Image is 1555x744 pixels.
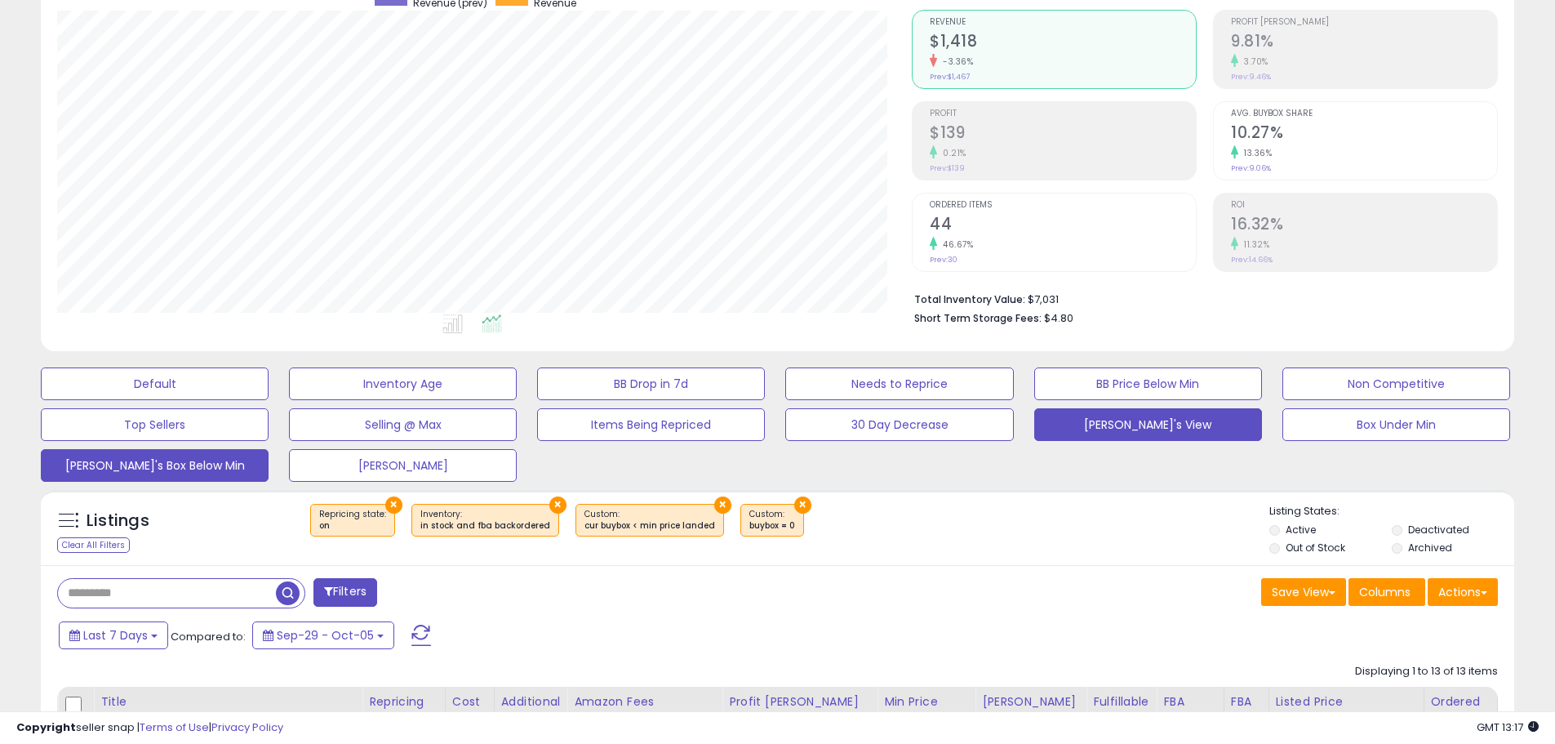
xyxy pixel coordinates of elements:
[1408,541,1452,555] label: Archived
[41,449,269,482] button: [PERSON_NAME]'s Box Below Min
[140,719,209,735] a: Terms of Use
[41,368,269,400] button: Default
[914,311,1042,325] b: Short Term Storage Fees:
[313,578,377,607] button: Filters
[1286,541,1345,555] label: Out of Stock
[87,510,149,532] h5: Listings
[1428,578,1498,606] button: Actions
[1355,664,1498,679] div: Displaying 1 to 13 of 13 items
[930,32,1196,54] h2: $1,418
[16,719,76,735] strong: Copyright
[1408,523,1469,537] label: Deactivated
[211,719,283,735] a: Privacy Policy
[1276,693,1417,711] div: Listed Price
[16,720,283,736] div: seller snap | |
[1238,238,1269,251] small: 11.32%
[59,621,168,649] button: Last 7 Days
[171,629,246,644] span: Compared to:
[1231,255,1273,265] small: Prev: 14.66%
[319,508,386,532] span: Repricing state :
[930,215,1196,237] h2: 44
[884,693,968,711] div: Min Price
[914,292,1025,306] b: Total Inventory Value:
[794,497,811,514] button: ×
[1093,693,1149,728] div: Fulfillable Quantity
[1231,201,1497,210] span: ROI
[937,56,973,68] small: -3.36%
[930,18,1196,27] span: Revenue
[930,72,970,82] small: Prev: $1,467
[1359,584,1411,600] span: Columns
[930,201,1196,210] span: Ordered Items
[1231,18,1497,27] span: Profit [PERSON_NAME]
[57,537,130,553] div: Clear All Filters
[385,497,402,514] button: ×
[914,288,1486,308] li: $7,031
[729,693,870,728] div: Profit [PERSON_NAME] on Min/Max
[785,408,1013,441] button: 30 Day Decrease
[319,520,386,532] div: on
[537,408,765,441] button: Items Being Repriced
[1034,368,1262,400] button: BB Price Below Min
[1282,408,1510,441] button: Box Under Min
[1231,109,1497,118] span: Avg. Buybox Share
[930,163,965,173] small: Prev: $139
[930,123,1196,145] h2: $139
[584,508,715,532] span: Custom:
[501,693,561,728] div: Additional Cost
[420,508,550,532] span: Inventory :
[1231,123,1497,145] h2: 10.27%
[289,449,517,482] button: [PERSON_NAME]
[1238,56,1268,68] small: 3.70%
[930,255,957,265] small: Prev: 30
[1034,408,1262,441] button: [PERSON_NAME]'s View
[1231,32,1497,54] h2: 9.81%
[1477,719,1539,735] span: 2025-10-13 13:17 GMT
[83,627,148,644] span: Last 7 Days
[277,627,374,644] span: Sep-29 - Oct-05
[785,368,1013,400] button: Needs to Reprice
[1044,310,1073,326] span: $4.80
[1282,368,1510,400] button: Non Competitive
[714,497,731,514] button: ×
[574,693,715,711] div: Amazon Fees
[549,497,566,514] button: ×
[100,693,355,711] div: Title
[1231,163,1271,173] small: Prev: 9.06%
[937,147,966,159] small: 0.21%
[41,408,269,441] button: Top Sellers
[584,520,715,532] div: cur buybox < min price landed
[937,238,973,251] small: 46.67%
[452,693,487,711] div: Cost
[289,368,517,400] button: Inventory Age
[749,508,795,532] span: Custom:
[1238,147,1272,159] small: 13.36%
[369,693,438,711] div: Repricing
[1261,578,1346,606] button: Save View
[1348,578,1425,606] button: Columns
[1286,523,1316,537] label: Active
[1231,72,1271,82] small: Prev: 9.46%
[1269,504,1514,519] p: Listing States:
[252,621,394,649] button: Sep-29 - Oct-05
[537,368,765,400] button: BB Drop in 7d
[749,520,795,532] div: buybox = 0
[982,693,1079,711] div: [PERSON_NAME]
[420,520,550,532] div: in stock and fba backordered
[1231,215,1497,237] h2: 16.32%
[930,109,1196,118] span: Profit
[1431,693,1491,728] div: Ordered Items
[289,408,517,441] button: Selling @ Max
